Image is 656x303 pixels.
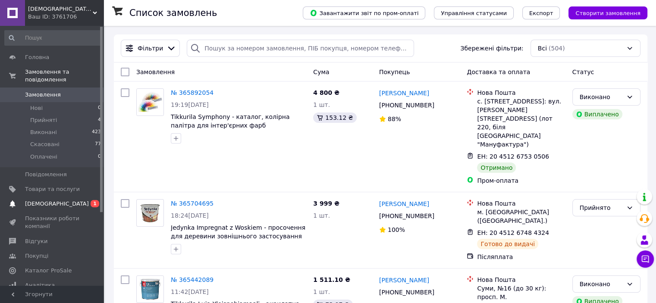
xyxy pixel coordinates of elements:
span: Повідомлення [25,171,67,178]
span: 1 [91,200,99,207]
div: Ваш ID: 3761706 [28,13,104,21]
span: 77 [95,141,101,148]
div: с. [STREET_ADDRESS]: вул. [PERSON_NAME][STREET_ADDRESS] (лот 220, біля [GEOGRAPHIC_DATA] "Мануфак... [477,97,565,149]
span: 3 999 ₴ [313,200,339,207]
div: Нова Пошта [477,88,565,97]
span: Покупці [25,252,48,260]
span: Cума [313,69,329,75]
a: № 365892054 [171,89,213,96]
span: Каталог ProSale [25,267,72,275]
span: Прийняті [30,116,57,124]
a: Фото товару [136,275,164,303]
span: Фільтри [138,44,163,53]
div: Нова Пошта [477,199,565,208]
a: № 365704695 [171,200,213,207]
div: Прийнято [580,203,623,212]
span: 11:42[DATE] [171,288,209,295]
input: Пошук [4,30,102,46]
span: Скасовані [30,141,60,148]
span: Створити замовлення [575,10,640,16]
span: 1 511.10 ₴ [313,276,350,283]
span: 1 шт. [313,212,330,219]
span: Збережені фільтри: [460,44,523,53]
button: Управління статусами [434,6,514,19]
div: [PHONE_NUMBER] [377,99,436,111]
div: Виплачено [572,109,622,119]
a: № 365442089 [171,276,213,283]
span: Замовлення та повідомлення [25,68,104,84]
span: Управління статусами [441,10,507,16]
button: Створити замовлення [568,6,647,19]
span: Товари та послуги [25,185,80,193]
span: Відгуки [25,237,47,245]
span: ЕН: 20 4512 6748 4324 [477,229,549,236]
span: 423 [92,128,101,136]
a: Фото товару [136,88,164,116]
div: [PHONE_NUMBER] [377,286,436,298]
h1: Список замовлень [129,8,217,18]
a: Створити замовлення [560,9,647,16]
img: Фото товару [137,89,163,116]
span: Всі [538,44,547,53]
div: Нова Пошта [477,275,565,284]
span: Статус [572,69,594,75]
span: 19:19[DATE] [171,101,209,108]
span: Головна [25,53,49,61]
div: Готово до видачі [477,239,538,249]
div: Пром-оплата [477,176,565,185]
span: Експорт [529,10,553,16]
a: Jedynka Impregnat z Woskiem - просочення для деревини зовнішнього застосування (Тик), 10 л [171,224,305,248]
div: Післяплата [477,253,565,261]
div: Виконано [580,279,623,289]
span: Замовлення [136,69,175,75]
input: Пошук за номером замовлення, ПІБ покупця, номером телефону, Email, номером накладної [187,40,414,57]
span: 0 [98,104,101,112]
span: 88% [388,116,401,122]
span: 100% [388,226,405,233]
span: Бауфарб (Буча) [28,5,93,13]
span: Виконані [30,128,57,136]
span: 18:24[DATE] [171,212,209,219]
a: [PERSON_NAME] [379,200,429,208]
span: Нові [30,104,43,112]
span: Доставка та оплата [467,69,530,75]
span: Покупець [379,69,410,75]
span: 4 800 ₴ [313,89,339,96]
div: 153.12 ₴ [313,112,356,123]
span: Оплачені [30,153,57,161]
a: [PERSON_NAME] [379,276,429,284]
div: Отримано [477,162,516,173]
div: [PHONE_NUMBER] [377,210,436,222]
span: 1 шт. [313,288,330,295]
span: Завантажити звіт по пром-оплаті [310,9,418,17]
button: Завантажити звіт по пром-оплаті [303,6,425,19]
span: [DEMOGRAPHIC_DATA] [25,200,89,208]
img: Фото товару [137,276,163,303]
span: (504) [549,45,565,52]
button: Експорт [522,6,560,19]
div: Виконано [580,92,623,102]
span: 1 шт. [313,101,330,108]
span: ЕН: 20 4512 6753 0506 [477,153,549,160]
button: Чат з покупцем [637,250,654,268]
span: Замовлення [25,91,61,99]
span: 0 [98,153,101,161]
a: [PERSON_NAME] [379,89,429,97]
div: м. [GEOGRAPHIC_DATA] ([GEOGRAPHIC_DATA].) [477,208,565,225]
span: Аналітика [25,281,55,289]
a: Tikkurila Symphony - каталог, колірна палітра для інтер'єрних фарб [171,113,290,129]
img: Фото товару [140,200,160,226]
a: Фото товару [136,199,164,227]
span: 4 [98,116,101,124]
span: Показники роботи компанії [25,215,80,230]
